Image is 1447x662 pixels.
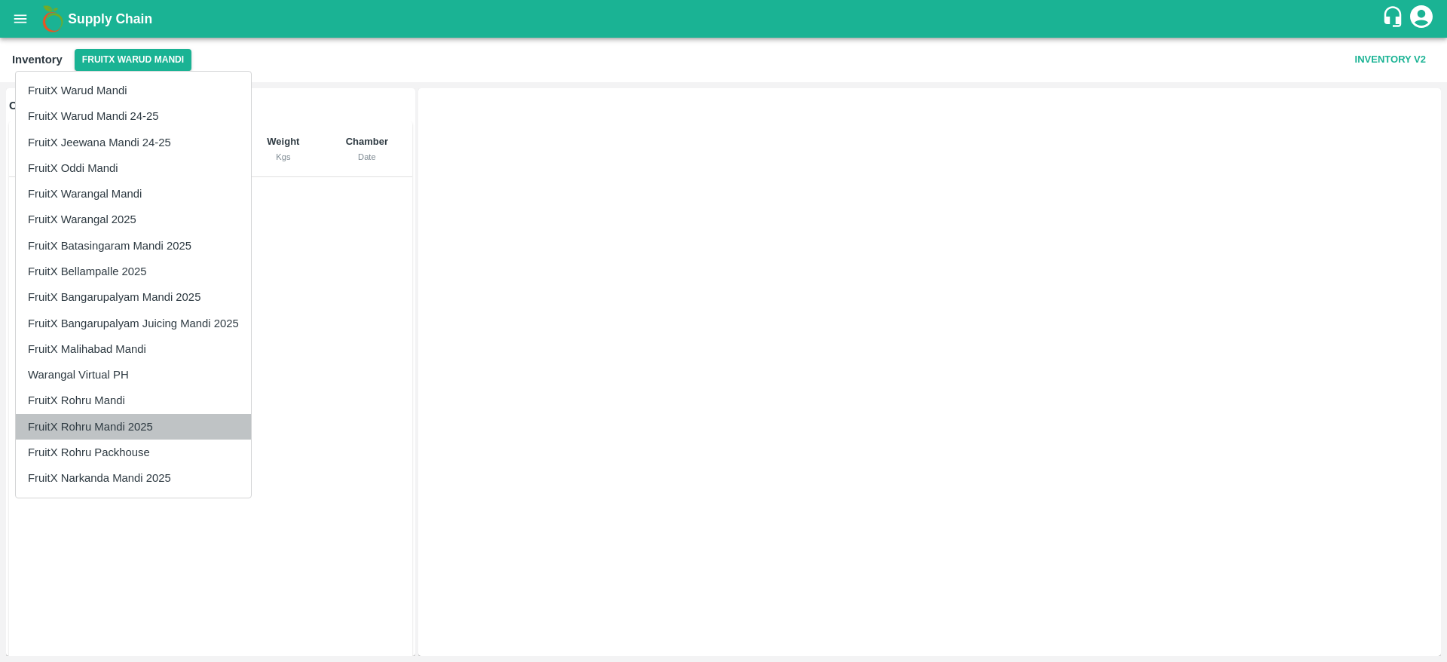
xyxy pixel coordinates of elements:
li: FruitX Warud Mandi [16,78,251,103]
li: FruitX Warangal 2025 [16,207,251,232]
li: FruitX Warangal Mandi [16,181,251,207]
li: FruitX Rohru Mandi 2025 [16,414,251,440]
li: FruitX Rohru Packhouse [16,440,251,465]
li: Warangal Virtual PH [16,362,251,388]
li: FruitX Narkanda Mandi 2025 [16,465,251,491]
li: FruitX Oddi Mandi [16,155,251,181]
li: FruitX Bellampalle 2025 [16,259,251,284]
li: FruitX Jeewana Mandi 24-25 [16,130,251,155]
li: FruitX Bangarupalyam Mandi 2025 [16,284,251,310]
li: FruitX Malihabad Mandi [16,336,251,362]
li: FruitX Batasingaram Mandi 2025 [16,233,251,259]
li: FruitX Warud Mandi 24-25 [16,103,251,129]
li: FruitX Rohru Mandi [16,388,251,413]
li: FruitX Bangarupalyam Juicing Mandi 2025 [16,311,251,336]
